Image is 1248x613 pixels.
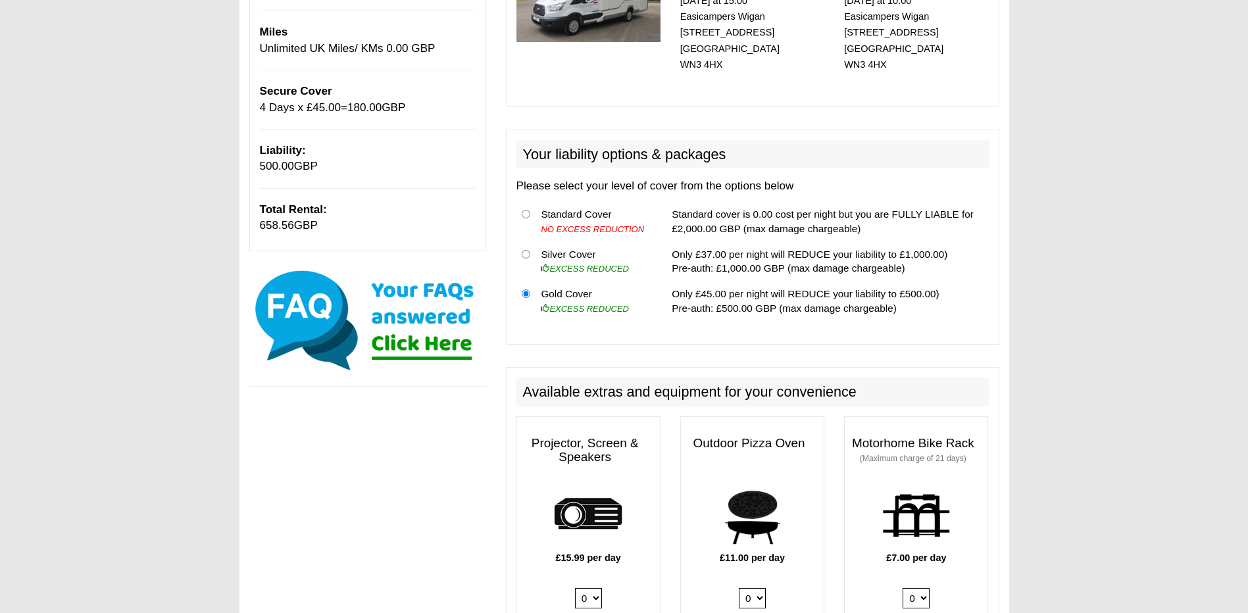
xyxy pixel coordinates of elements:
[880,479,952,551] img: bike-rack.png
[260,85,332,97] span: Secure Cover
[553,479,624,551] img: projector.png
[681,430,824,457] h3: Outdoor Pizza Oven
[516,178,989,194] p: Please select your level of cover from the options below
[666,241,988,282] td: Only £37.00 per night will REDUCE your liability to £1,000.00) Pre-auth: £1,000.00 GBP (max damag...
[260,144,306,157] b: Liability:
[536,241,653,282] td: Silver Cover
[516,140,989,169] h2: Your liability options & packages
[860,454,966,463] small: (Maximum charge of 21 days)
[666,201,988,241] td: Standard cover is 0.00 cost per night but you are FULLY LIABLE for £2,000.00 GBP (max damage char...
[312,101,341,114] span: 45.00
[536,282,653,321] td: Gold Cover
[260,219,294,232] span: 658.56
[249,268,486,373] img: Click here for our most common FAQs
[260,24,476,57] p: Unlimited UK Miles/ KMs 0.00 GBP
[845,430,987,471] h3: Motorhome Bike Rack
[556,552,621,563] b: £15.99 per day
[541,224,644,234] i: NO EXCESS REDUCTION
[716,479,788,551] img: pizza.png
[260,202,476,234] p: GBP
[886,552,946,563] b: £7.00 per day
[260,160,294,172] span: 500.00
[260,84,476,116] p: 4 Days x £ = GBP
[516,378,989,406] h2: Available extras and equipment for your convenience
[536,201,653,241] td: Standard Cover
[517,430,660,471] h3: Projector, Screen & Speakers
[260,203,327,216] b: Total Rental:
[720,552,785,563] b: £11.00 per day
[541,264,629,274] i: EXCESS REDUCED
[260,26,288,38] b: Miles
[666,282,988,321] td: Only £45.00 per night will REDUCE your liability to £500.00) Pre-auth: £500.00 GBP (max damage ch...
[347,101,382,114] span: 180.00
[541,304,629,314] i: EXCESS REDUCED
[260,143,476,175] p: GBP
